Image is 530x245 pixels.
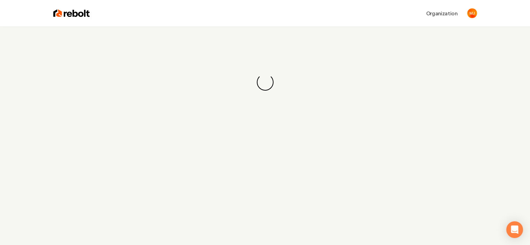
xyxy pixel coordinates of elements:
img: Rebolt Logo [53,8,90,18]
div: Open Intercom Messenger [506,221,523,238]
button: Open user button [467,8,477,18]
div: Loading [255,72,275,92]
button: Organization [422,7,462,20]
img: Mike James [467,8,477,18]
